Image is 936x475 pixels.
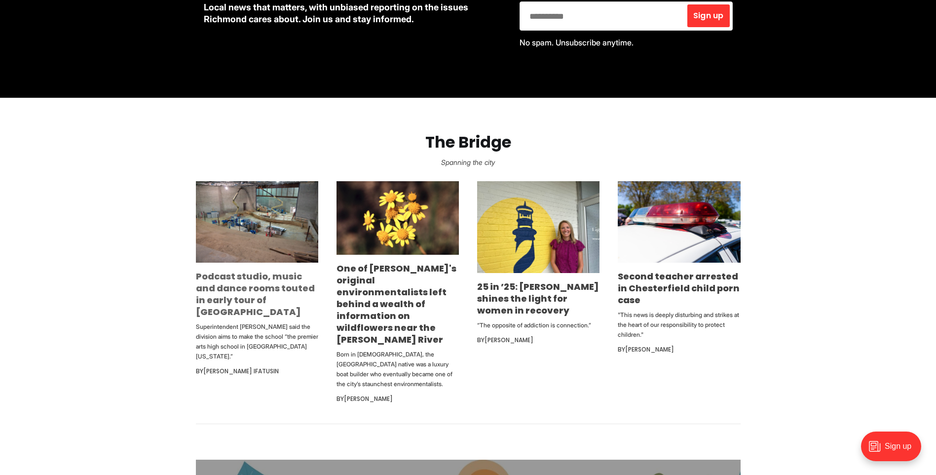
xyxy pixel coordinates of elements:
[337,393,459,405] div: By
[618,310,740,340] p: "This news is deeply disturbing and strikes at the heart of our responsibility to protect children."
[625,345,674,354] a: [PERSON_NAME]
[344,395,393,403] a: [PERSON_NAME]
[203,367,279,375] a: [PERSON_NAME] Ifatusin
[16,156,920,169] p: Spanning the city
[477,320,599,330] p: “The opposite of addiction is connection.”
[337,350,459,389] p: Born in [DEMOGRAPHIC_DATA], the [GEOGRAPHIC_DATA] native was a luxury boat builder who eventually...
[477,280,599,317] a: 25 in ’25: [PERSON_NAME] shines the light for women in recovery
[16,133,920,152] h2: The Bridge
[477,181,599,273] img: 25 in ’25: Emily DuBose shines the light for women in recovery
[196,365,318,377] div: By
[196,270,315,318] a: Podcast studio, music and dance rooms touted in early tour of [GEOGRAPHIC_DATA]
[687,4,729,27] button: Sign up
[196,181,318,263] img: Podcast studio, music and dance rooms touted in early tour of new Richmond high school
[485,336,533,344] a: [PERSON_NAME]
[196,322,318,361] p: Superintendent [PERSON_NAME] said the division aims to make the school “the premier arts high sch...
[618,270,740,306] a: Second teacher arrested in Chesterfield child porn case
[337,181,459,255] img: One of Richmond's original environmentalists left behind a wealth of information on wildflowers n...
[693,12,723,20] span: Sign up
[853,427,936,475] iframe: portal-trigger
[337,262,456,346] a: One of [PERSON_NAME]'s original environmentalists left behind a wealth of information on wildflow...
[520,38,634,47] span: No spam. Unsubscribe anytime.
[618,344,740,356] div: By
[477,334,599,346] div: By
[618,181,740,263] img: Second teacher arrested in Chesterfield child porn case
[204,1,504,25] p: Local news that matters, with unbiased reporting on the issues Richmond cares about. Join us and ...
